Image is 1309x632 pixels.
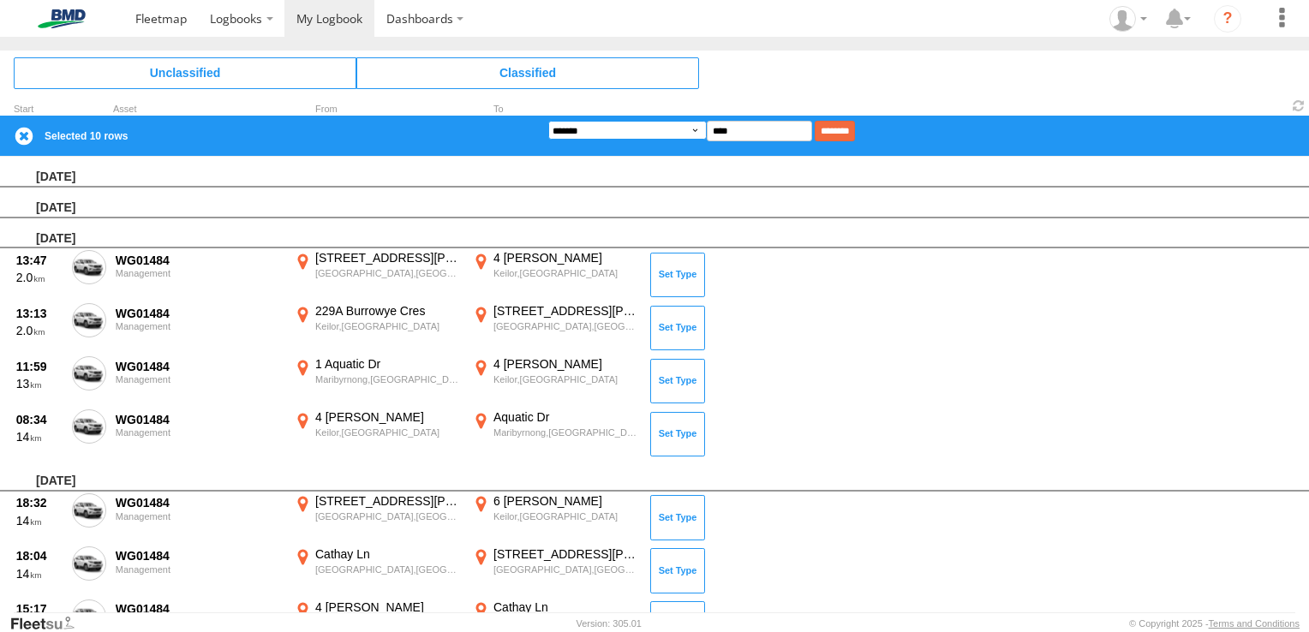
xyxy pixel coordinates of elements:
[315,250,460,265] div: [STREET_ADDRESS][PERSON_NAME]
[315,599,460,615] div: 4 [PERSON_NAME]
[493,426,638,438] div: Maribyrnong,[GEOGRAPHIC_DATA]
[116,511,282,522] div: Management
[116,268,282,278] div: Management
[116,374,282,385] div: Management
[469,250,641,300] label: Click to View Event Location
[315,356,460,372] div: 1 Aquatic Dr
[356,57,699,88] span: Click to view Classified Trips
[16,253,63,268] div: 13:47
[315,373,460,385] div: Maribyrnong,[GEOGRAPHIC_DATA]
[16,306,63,321] div: 13:13
[14,126,34,146] label: Clear Selection
[16,376,63,391] div: 13
[116,427,282,438] div: Management
[14,105,65,114] div: Click to Sort
[16,323,63,338] div: 2.0
[493,356,638,372] div: 4 [PERSON_NAME]
[315,493,460,509] div: [STREET_ADDRESS][PERSON_NAME]
[113,105,284,114] div: Asset
[116,495,282,510] div: WG01484
[9,615,88,632] a: Visit our Website
[291,356,463,406] label: Click to View Event Location
[315,303,460,319] div: 229A Burrowye Cres
[291,105,463,114] div: From
[1129,618,1300,629] div: © Copyright 2025 -
[493,546,638,562] div: [STREET_ADDRESS][PERSON_NAME]
[493,303,638,319] div: [STREET_ADDRESS][PERSON_NAME]
[469,303,641,353] label: Click to View Event Location
[116,412,282,427] div: WG01484
[315,546,460,562] div: Cathay Ln
[469,356,641,406] label: Click to View Event Location
[14,57,356,88] span: Click to view Unclassified Trips
[493,510,638,522] div: Keilor,[GEOGRAPHIC_DATA]
[650,306,705,350] button: Click to Set
[315,426,460,438] div: Keilor,[GEOGRAPHIC_DATA]
[315,510,460,522] div: [GEOGRAPHIC_DATA],[GEOGRAPHIC_DATA]
[469,546,641,596] label: Click to View Event Location
[291,546,463,596] label: Click to View Event Location
[650,253,705,297] button: Click to Set
[650,412,705,456] button: Click to Set
[1214,5,1241,33] i: ?
[16,359,63,374] div: 11:59
[315,409,460,425] div: 4 [PERSON_NAME]
[116,253,282,268] div: WG01484
[493,250,638,265] div: 4 [PERSON_NAME]
[16,548,63,563] div: 18:04
[16,429,63,444] div: 14
[116,359,282,374] div: WG01484
[16,566,63,581] div: 14
[650,359,705,403] button: Click to Set
[17,9,106,28] img: bmd-logo.svg
[493,599,638,615] div: Cathay Ln
[116,601,282,617] div: WG01484
[16,601,63,617] div: 15:17
[1209,618,1300,629] a: Terms and Conditions
[291,493,463,543] label: Click to View Event Location
[291,250,463,300] label: Click to View Event Location
[1288,98,1309,114] span: Refresh
[493,409,638,425] div: Aquatic Dr
[315,320,460,332] div: Keilor,[GEOGRAPHIC_DATA]
[16,270,63,285] div: 2.0
[16,513,63,528] div: 14
[493,320,638,332] div: [GEOGRAPHIC_DATA],[GEOGRAPHIC_DATA]
[469,493,641,543] label: Click to View Event Location
[291,303,463,353] label: Click to View Event Location
[16,412,63,427] div: 08:34
[315,563,460,575] div: [GEOGRAPHIC_DATA],[GEOGRAPHIC_DATA]
[116,564,282,575] div: Management
[1103,6,1153,32] div: Leo Sargent
[493,373,638,385] div: Keilor,[GEOGRAPHIC_DATA]
[291,409,463,459] label: Click to View Event Location
[116,548,282,563] div: WG01484
[493,267,638,279] div: Keilor,[GEOGRAPHIC_DATA]
[493,493,638,509] div: 6 [PERSON_NAME]
[493,563,638,575] div: [GEOGRAPHIC_DATA],[GEOGRAPHIC_DATA]
[650,495,705,540] button: Click to Set
[650,548,705,593] button: Click to Set
[469,105,641,114] div: To
[116,321,282,331] div: Management
[16,495,63,510] div: 18:32
[577,618,642,629] div: Version: 305.01
[315,267,460,279] div: [GEOGRAPHIC_DATA],[GEOGRAPHIC_DATA]
[116,306,282,321] div: WG01484
[469,409,641,459] label: Click to View Event Location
